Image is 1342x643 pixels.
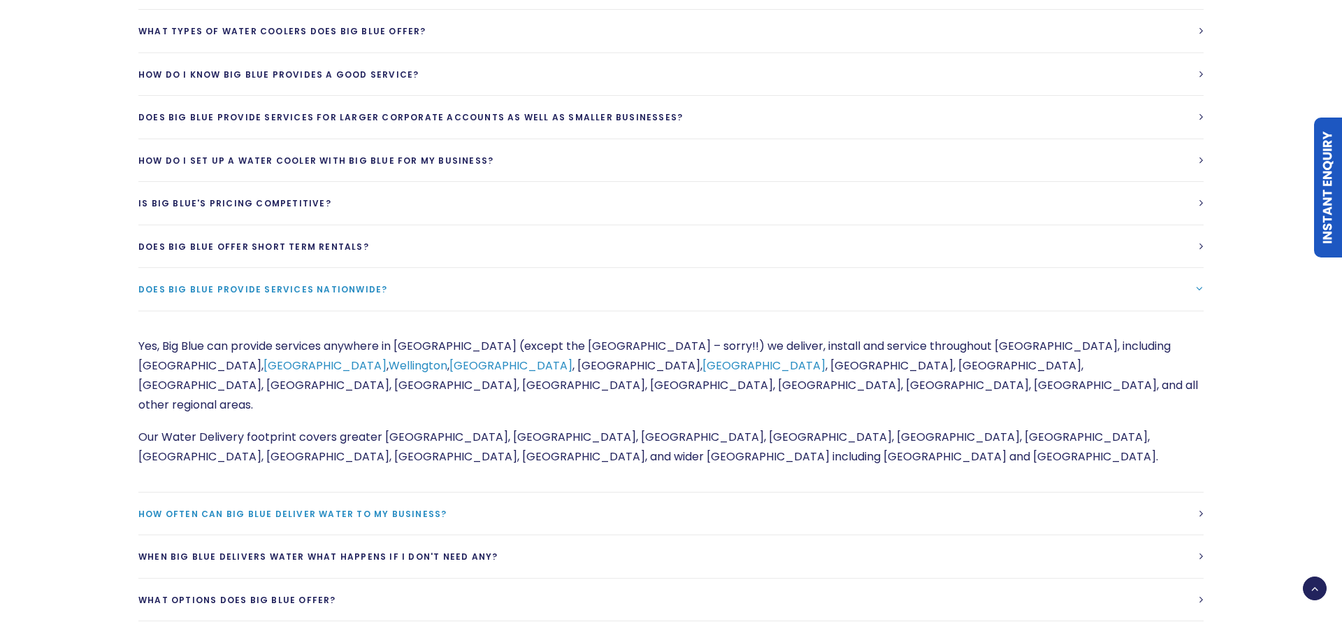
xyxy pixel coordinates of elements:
[138,96,1204,139] a: Does Big Blue provide services for larger corporate accounts as well as smaller businesses?
[264,358,387,374] a: [GEOGRAPHIC_DATA]
[1250,551,1322,623] iframe: Chatbot
[138,428,1204,467] p: Our Water Delivery footprint covers greater [GEOGRAPHIC_DATA], [GEOGRAPHIC_DATA], [GEOGRAPHIC_DAT...
[138,508,447,520] span: How often can Big Blue deliver water to my business?
[138,337,1204,415] p: Yes, Big Blue can provide services anywhere in [GEOGRAPHIC_DATA] (except the [GEOGRAPHIC_DATA] – ...
[138,493,1204,535] a: How often can Big Blue deliver water to my business?
[449,358,572,374] a: [GEOGRAPHIC_DATA]
[138,579,1204,621] a: What options does Big Blue Offer?
[138,53,1204,96] a: How do I know Big Blue provides a good service?
[138,283,387,295] span: Does Big Blue provide services Nationwide?
[138,268,1204,311] a: Does Big Blue provide services Nationwide?
[702,358,825,374] a: [GEOGRAPHIC_DATA]
[138,111,683,123] span: Does Big Blue provide services for larger corporate accounts as well as smaller businesses?
[138,182,1204,225] a: Is Big Blue's Pricing competitive?
[138,535,1204,578] a: When Big Blue delivers water what happens if I don't need any?
[138,594,336,606] span: What options does Big Blue Offer?
[138,25,426,37] span: What types of water coolers does Big Blue offer?
[138,139,1204,182] a: How do I set up a water cooler with Big Blue for my business?
[138,551,498,563] span: When Big Blue delivers water what happens if I don't need any?
[1314,118,1342,257] a: Instant Enquiry
[138,10,1204,52] a: What types of water coolers does Big Blue offer?
[138,155,493,167] span: How do I set up a water cooler with Big Blue for my business?
[138,69,419,80] span: How do I know Big Blue provides a good service?
[138,241,369,253] span: Does Big Blue offer short term rentals?
[138,197,331,209] span: Is Big Blue's Pricing competitive?
[138,225,1204,268] a: Does Big Blue offer short term rentals?
[389,358,447,374] a: Wellington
